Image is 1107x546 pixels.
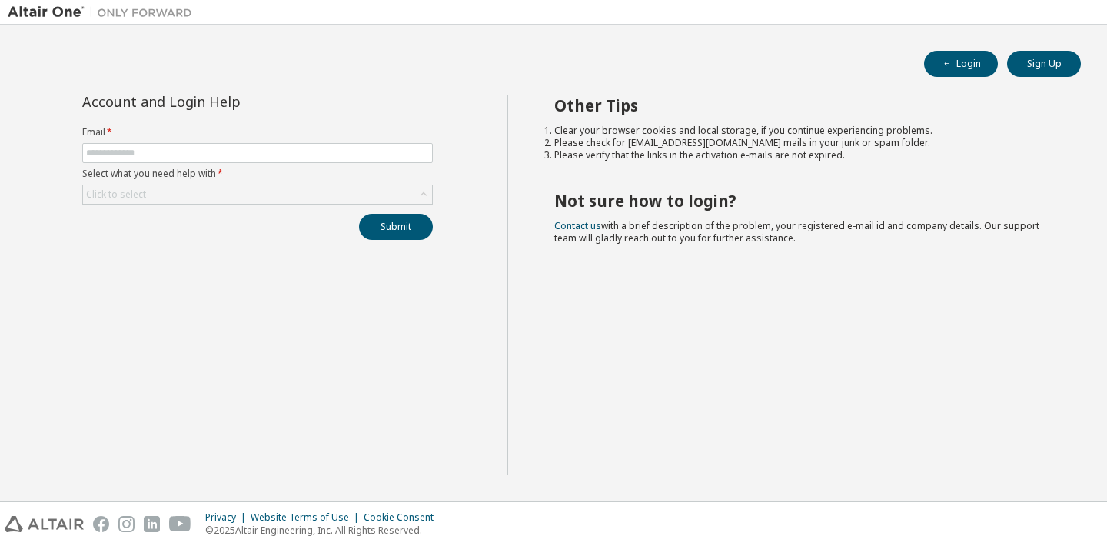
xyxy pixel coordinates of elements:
div: Click to select [86,188,146,201]
img: Altair One [8,5,200,20]
li: Please verify that the links in the activation e-mails are not expired. [554,149,1054,161]
h2: Other Tips [554,95,1054,115]
p: © 2025 Altair Engineering, Inc. All Rights Reserved. [205,524,443,537]
li: Please check for [EMAIL_ADDRESS][DOMAIN_NAME] mails in your junk or spam folder. [554,137,1054,149]
h2: Not sure how to login? [554,191,1054,211]
img: facebook.svg [93,516,109,532]
div: Website Terms of Use [251,511,364,524]
li: Clear your browser cookies and local storage, if you continue experiencing problems. [554,125,1054,137]
span: with a brief description of the problem, your registered e-mail id and company details. Our suppo... [554,219,1039,245]
label: Select what you need help with [82,168,433,180]
button: Sign Up [1007,51,1081,77]
div: Cookie Consent [364,511,443,524]
label: Email [82,126,433,138]
div: Account and Login Help [82,95,363,108]
div: Privacy [205,511,251,524]
img: youtube.svg [169,516,191,532]
button: Submit [359,214,433,240]
a: Contact us [554,219,601,232]
button: Login [924,51,998,77]
img: altair_logo.svg [5,516,84,532]
img: linkedin.svg [144,516,160,532]
img: instagram.svg [118,516,135,532]
div: Click to select [83,185,432,204]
